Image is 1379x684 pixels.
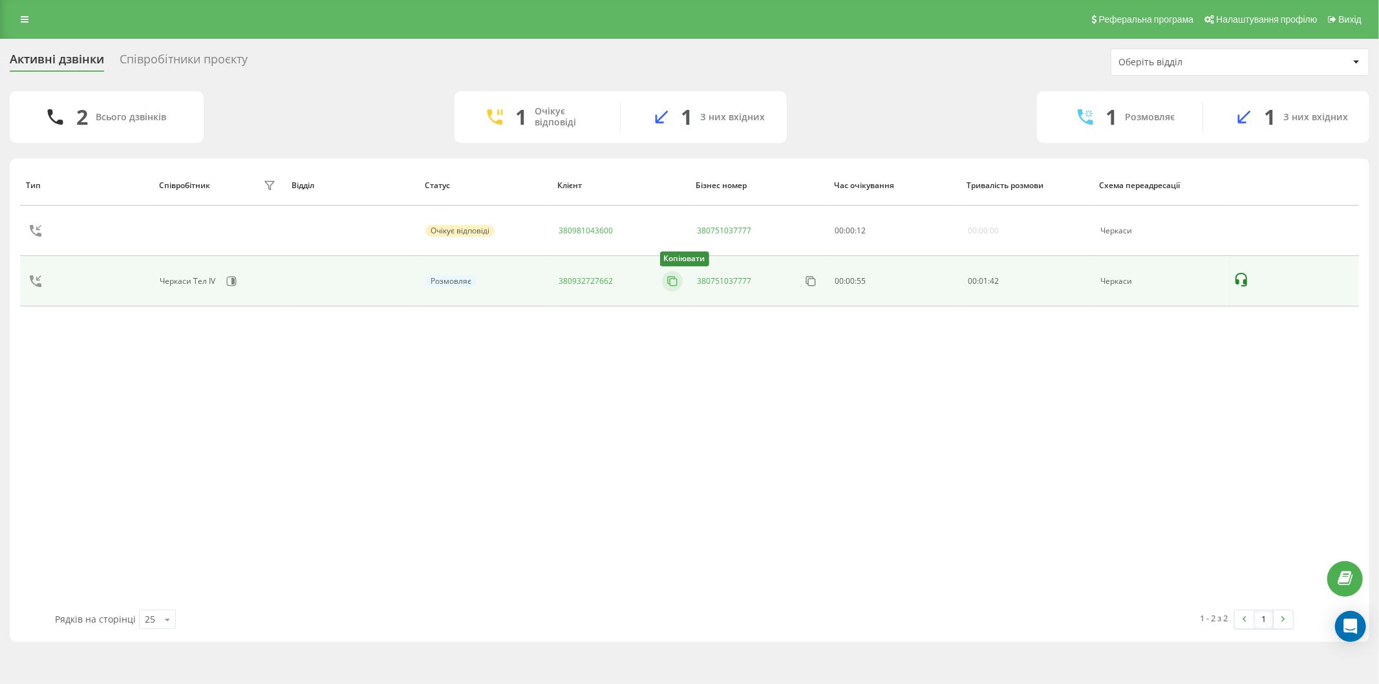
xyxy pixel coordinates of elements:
[160,277,219,286] div: Черкаси Тел ІV
[696,181,822,190] div: Бізнес номер
[26,181,147,190] div: Тип
[557,181,683,190] div: Клієнт
[660,251,709,266] div: Копіювати
[1126,112,1175,123] div: Розмовляє
[1099,14,1194,25] span: Реферальна програма
[968,277,999,286] div: : :
[1254,610,1274,628] a: 1
[1106,105,1118,129] div: 1
[516,105,528,129] div: 1
[1216,14,1317,25] span: Налаштування профілю
[1100,181,1221,190] div: Схема переадресації
[10,52,104,72] div: Активні дзвінки
[425,275,476,287] div: Розмовляє
[967,181,1087,190] div: Тривалість розмови
[76,105,88,129] div: 2
[834,181,955,190] div: Час очікування
[681,105,693,129] div: 1
[697,225,751,236] a: 380751037777
[559,225,613,236] a: 380981043600
[55,613,136,625] span: Рядків на сторінці
[835,226,866,235] div: : :
[425,181,546,190] div: Статус
[968,275,977,286] span: 00
[697,275,751,286] a: 380751037777
[835,225,844,236] span: 00
[1100,226,1219,235] div: Черкаси
[1118,57,1273,68] div: Оберіть відділ
[846,225,855,236] span: 00
[120,52,248,72] div: Співробітники проєкту
[835,277,954,286] div: 00:00:55
[145,613,155,626] div: 25
[1201,612,1228,625] div: 1 - 2 з 2
[1264,105,1276,129] div: 1
[990,275,999,286] span: 42
[857,225,866,236] span: 12
[292,181,413,190] div: Відділ
[1339,14,1362,25] span: Вихід
[425,225,495,237] div: Очікує відповіді
[701,112,765,123] div: З них вхідних
[1283,112,1348,123] div: З них вхідних
[559,275,613,286] a: 380932727662
[159,181,210,190] div: Співробітник
[1100,277,1219,286] div: Черкаси
[979,275,988,286] span: 01
[96,112,166,123] div: Всього дзвінків
[968,226,999,235] div: 00:00:00
[1335,611,1366,642] div: Open Intercom Messenger
[535,106,601,128] div: Очікує відповіді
